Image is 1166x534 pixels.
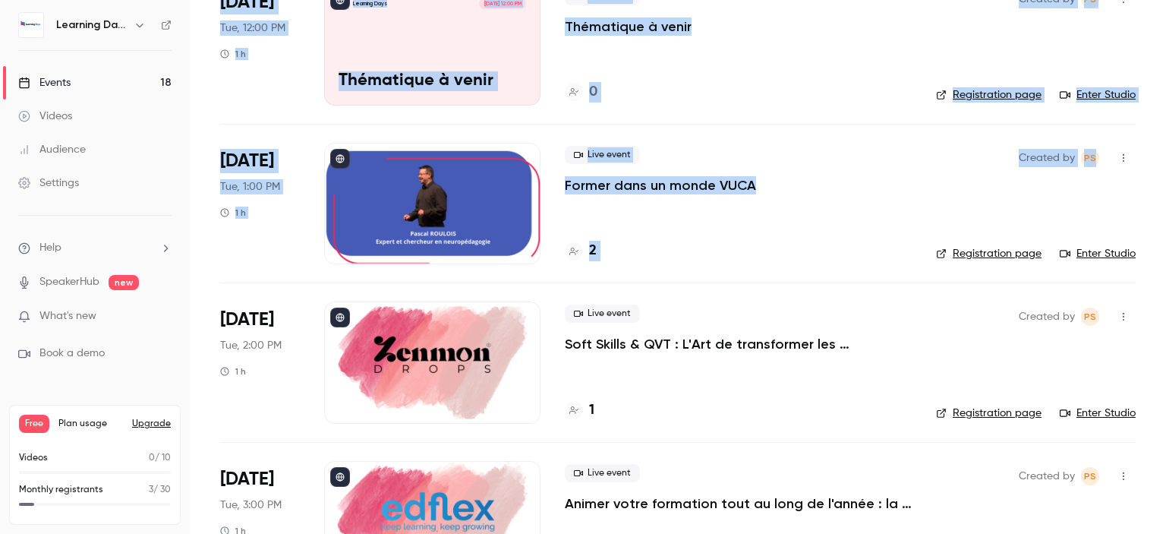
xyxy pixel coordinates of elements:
[18,142,86,157] div: Audience
[1060,406,1136,421] a: Enter Studio
[220,48,246,60] div: 1 h
[220,365,246,378] div: 1 h
[565,176,756,194] a: Former dans un monde VUCA
[1019,308,1075,326] span: Created by
[1084,467,1096,485] span: PS
[172,88,184,100] img: tab_keywords_by_traffic_grey.svg
[589,400,594,421] h4: 1
[132,418,171,430] button: Upgrade
[339,71,526,91] p: Thématique à venir
[565,464,640,482] span: Live event
[220,207,246,219] div: 1 h
[149,485,153,495] span: 3
[1081,467,1099,485] span: Prad Selvarajah
[78,90,117,100] div: Domaine
[936,246,1042,261] a: Registration page
[1081,149,1099,167] span: Prad Selvarajah
[39,346,105,362] span: Book a demo
[1019,149,1075,167] span: Created by
[565,495,912,513] a: Animer votre formation tout au long de l'année : la clé de l'engagement apprenant.
[149,453,155,463] span: 0
[1060,87,1136,103] a: Enter Studio
[565,335,912,353] a: Soft Skills & QVT : L'Art de transformer les compétences humaines en levier de bien-être et perfo...
[565,146,640,164] span: Live event
[39,308,96,324] span: What's new
[18,175,79,191] div: Settings
[565,82,597,103] a: 0
[220,467,274,491] span: [DATE]
[589,241,597,261] h4: 2
[1060,246,1136,261] a: Enter Studio
[43,24,74,36] div: v 4.0.25
[58,418,123,430] span: Plan usage
[565,305,640,323] span: Live event
[565,241,597,261] a: 2
[19,483,103,497] p: Monthly registrants
[39,274,99,290] a: SpeakerHub
[220,179,280,194] span: Tue, 1:00 PM
[61,88,74,100] img: tab_domain_overview_orange.svg
[220,498,282,513] span: Tue, 3:00 PM
[149,483,171,497] p: / 30
[565,17,692,36] a: Thématique à venir
[220,338,282,353] span: Tue, 2:00 PM
[1019,467,1075,485] span: Created by
[149,451,171,465] p: / 10
[936,87,1042,103] a: Registration page
[56,17,128,33] h6: Learning Days
[18,75,71,90] div: Events
[109,275,139,290] span: new
[220,149,274,173] span: [DATE]
[220,302,300,423] div: Oct 7 Tue, 2:00 PM (Europe/Paris)
[220,143,300,264] div: Oct 7 Tue, 1:00 PM (Europe/Paris)
[39,240,61,256] span: Help
[220,308,274,332] span: [DATE]
[565,400,594,421] a: 1
[19,415,49,433] span: Free
[18,109,72,124] div: Videos
[24,24,36,36] img: logo_orange.svg
[589,82,597,103] h4: 0
[39,39,172,52] div: Domaine: [DOMAIN_NAME]
[220,21,285,36] span: Tue, 12:00 PM
[24,39,36,52] img: website_grey.svg
[1084,149,1096,167] span: PS
[19,451,48,465] p: Videos
[936,406,1042,421] a: Registration page
[18,240,172,256] li: help-dropdown-opener
[1084,308,1096,326] span: PS
[1081,308,1099,326] span: Prad Selvarajah
[19,13,43,37] img: Learning Days
[189,90,232,100] div: Mots-clés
